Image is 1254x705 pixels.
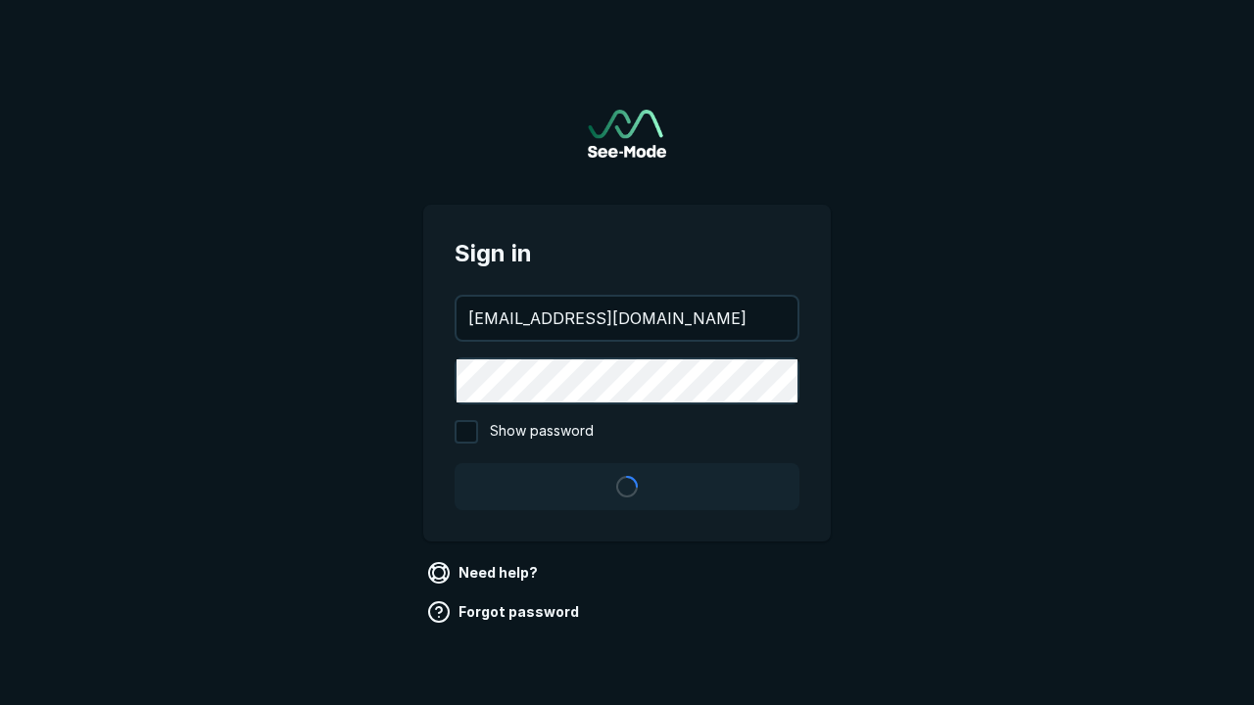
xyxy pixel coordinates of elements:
a: Go to sign in [588,110,666,158]
img: See-Mode Logo [588,110,666,158]
a: Forgot password [423,596,587,628]
span: Show password [490,420,594,444]
span: Sign in [455,236,799,271]
a: Need help? [423,557,546,588]
input: your@email.com [457,297,797,340]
